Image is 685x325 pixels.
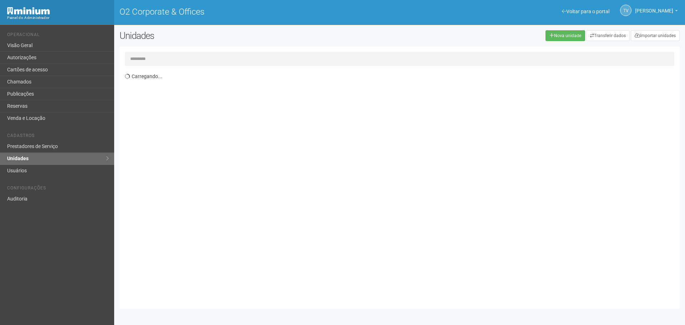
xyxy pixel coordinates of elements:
a: Nova unidade [546,30,585,41]
img: Minium [7,7,50,15]
a: TV [620,5,631,16]
div: Painel do Administrador [7,15,109,21]
a: Voltar para o portal [562,9,609,14]
li: Operacional [7,32,109,40]
li: Configurações [7,186,109,193]
a: Importar unidades [631,30,680,41]
a: [PERSON_NAME] [635,9,678,15]
div: Carregando... [125,70,680,304]
h1: O2 Corporate & Offices [120,7,394,16]
li: Cadastros [7,133,109,141]
h2: Unidades [120,30,347,41]
span: Thayane Vasconcelos Torres [635,1,673,14]
a: Transferir dados [586,30,630,41]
